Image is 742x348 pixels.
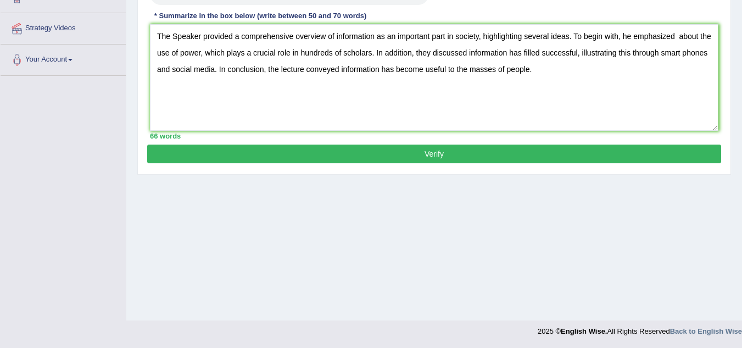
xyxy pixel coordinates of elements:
strong: English Wise. [561,327,607,335]
div: 2025 © All Rights Reserved [538,321,742,336]
button: Verify [147,145,721,163]
div: * Summarize in the box below (write between 50 and 70 words) [150,10,371,21]
a: Back to English Wise [670,327,742,335]
div: 66 words [150,131,718,141]
a: Your Account [1,45,126,72]
a: Strategy Videos [1,13,126,41]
